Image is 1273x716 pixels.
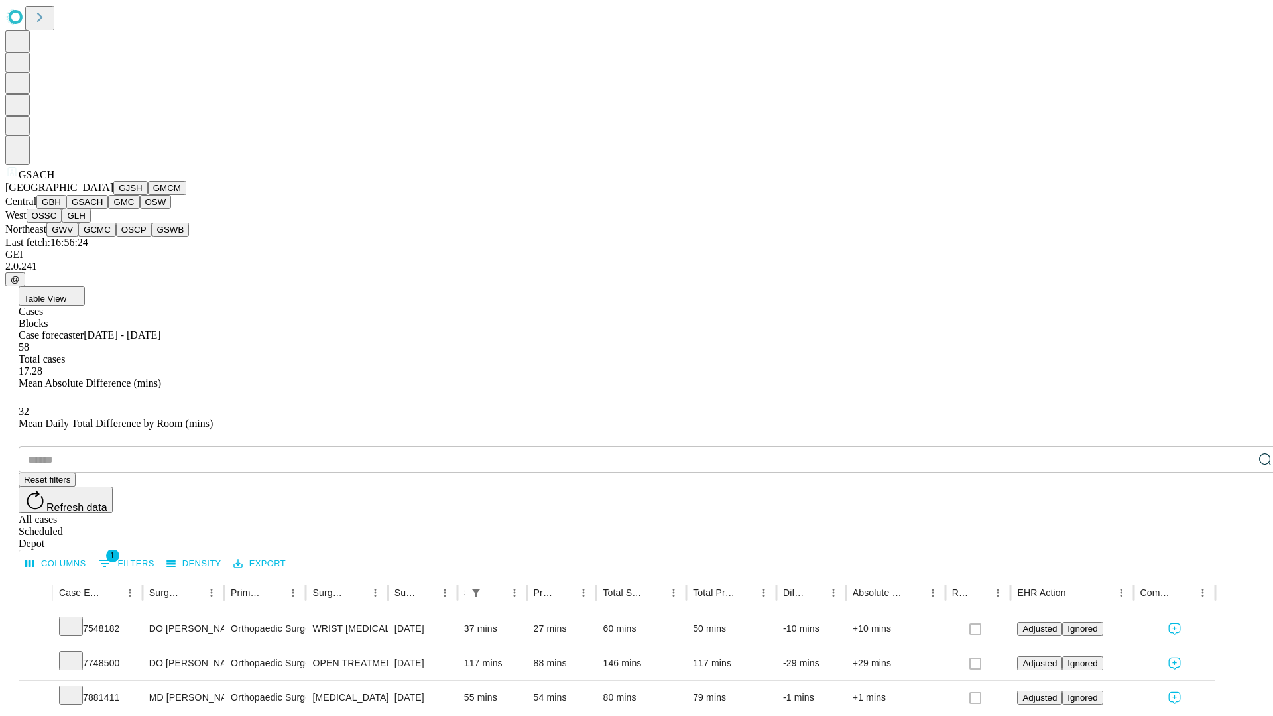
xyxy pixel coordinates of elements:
[26,652,46,676] button: Expand
[1017,587,1065,598] div: EHR Action
[603,646,680,680] div: 146 mins
[140,195,172,209] button: OSW
[534,587,555,598] div: Predicted In Room Duration
[184,583,202,602] button: Sort
[970,583,989,602] button: Sort
[19,487,113,513] button: Refresh data
[95,553,158,574] button: Show filters
[108,195,139,209] button: GMC
[394,646,451,680] div: [DATE]
[467,583,485,602] button: Show filters
[853,587,904,598] div: Absolute Difference
[1062,656,1103,670] button: Ignored
[464,587,465,598] div: Scheduled In Room Duration
[149,612,217,646] div: DO [PERSON_NAME] [PERSON_NAME] Do
[1193,583,1212,602] button: Menu
[534,612,590,646] div: 27 mins
[755,583,773,602] button: Menu
[59,587,101,598] div: Case Epic Id
[1067,658,1097,668] span: Ignored
[5,209,27,221] span: West
[231,646,299,680] div: Orthopaedic Surgery
[783,612,839,646] div: -10 mins
[394,681,451,715] div: [DATE]
[1175,583,1193,602] button: Sort
[534,681,590,715] div: 54 mins
[1112,583,1130,602] button: Menu
[394,587,416,598] div: Surgery Date
[11,274,20,284] span: @
[347,583,366,602] button: Sort
[19,329,84,341] span: Case forecaster
[1140,587,1174,598] div: Comments
[467,583,485,602] div: 1 active filter
[1067,693,1097,703] span: Ignored
[5,272,25,286] button: @
[19,377,161,388] span: Mean Absolute Difference (mins)
[853,612,939,646] div: +10 mins
[5,196,36,207] span: Central
[952,587,969,598] div: Resolved in EHR
[1017,656,1062,670] button: Adjusted
[693,612,770,646] div: 50 mins
[603,612,680,646] div: 60 mins
[783,646,839,680] div: -29 mins
[78,223,116,237] button: GCMC
[24,294,66,304] span: Table View
[1022,658,1057,668] span: Adjusted
[853,681,939,715] div: +1 mins
[366,583,385,602] button: Menu
[5,237,88,248] span: Last fetch: 16:56:24
[664,583,683,602] button: Menu
[1067,583,1086,602] button: Sort
[231,612,299,646] div: Orthopaedic Surgery
[19,473,76,487] button: Reset filters
[26,618,46,641] button: Expand
[5,261,1268,272] div: 2.0.241
[59,681,136,715] div: 7881411
[5,223,46,235] span: Northeast
[487,583,505,602] button: Sort
[46,502,107,513] span: Refresh data
[19,353,65,365] span: Total cases
[19,365,42,377] span: 17.28
[312,612,381,646] div: WRIST [MEDICAL_DATA] SURGERY RELEASE TRANSVERSE [MEDICAL_DATA] LIGAMENT
[394,612,451,646] div: [DATE]
[783,587,804,598] div: Difference
[693,646,770,680] div: 117 mins
[556,583,574,602] button: Sort
[5,182,113,193] span: [GEOGRAPHIC_DATA]
[102,583,121,602] button: Sort
[22,554,90,574] button: Select columns
[1067,624,1097,634] span: Ignored
[989,583,1007,602] button: Menu
[163,554,225,574] button: Density
[148,181,186,195] button: GMCM
[19,169,54,180] span: GSACH
[231,587,264,598] div: Primary Service
[417,583,436,602] button: Sort
[19,286,85,306] button: Table View
[1022,693,1057,703] span: Adjusted
[464,646,520,680] div: 117 mins
[284,583,302,602] button: Menu
[1062,622,1103,636] button: Ignored
[24,475,70,485] span: Reset filters
[19,406,29,417] span: 32
[436,583,454,602] button: Menu
[62,209,90,223] button: GLH
[202,583,221,602] button: Menu
[27,209,62,223] button: OSSC
[59,646,136,680] div: 7748500
[646,583,664,602] button: Sort
[505,583,524,602] button: Menu
[5,249,1268,261] div: GEI
[36,195,66,209] button: GBH
[46,223,78,237] button: GWV
[66,195,108,209] button: GSACH
[783,681,839,715] div: -1 mins
[853,646,939,680] div: +29 mins
[693,587,735,598] div: Total Predicted Duration
[312,681,381,715] div: [MEDICAL_DATA] SKIN AND [MEDICAL_DATA]
[534,646,590,680] div: 88 mins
